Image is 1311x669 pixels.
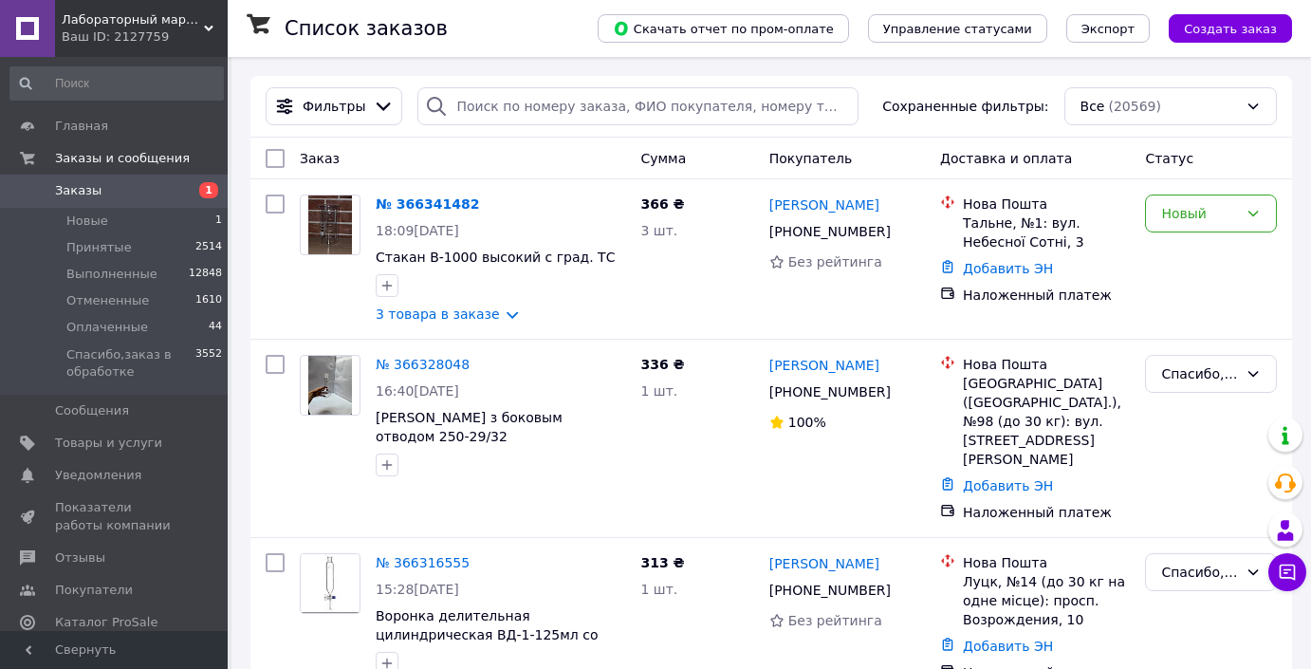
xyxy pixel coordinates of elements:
[55,582,133,599] span: Покупатели
[209,319,222,336] span: 44
[769,554,879,573] a: [PERSON_NAME]
[55,182,102,199] span: Заказы
[55,499,175,533] span: Показатели работы компании
[376,582,459,597] span: 15:28[DATE]
[640,383,677,399] span: 1 шт.
[788,613,882,628] span: Без рейтинга
[9,66,224,101] input: Поиск
[300,195,360,255] a: Фото товару
[1161,562,1238,583] div: Спасибо,заказ в обработке
[1184,22,1277,36] span: Создать заказ
[55,467,141,484] span: Уведомления
[66,266,157,283] span: Выполненные
[963,478,1053,493] a: Добавить ЭН
[963,374,1130,469] div: [GEOGRAPHIC_DATA] ([GEOGRAPHIC_DATA].), №98 (до 30 кг): вул. [STREET_ADDRESS][PERSON_NAME]
[376,250,615,265] a: Стакан В-1000 высокий с град. ТС
[640,582,677,597] span: 1 шт.
[66,239,132,256] span: Принятые
[1108,99,1160,114] span: (20569)
[55,402,129,419] span: Сообщения
[215,213,222,230] span: 1
[376,357,470,372] a: № 366328048
[55,435,162,452] span: Товары и услуги
[62,28,228,46] div: Ваш ID: 2127759
[769,195,879,214] a: [PERSON_NAME]
[66,213,108,230] span: Новые
[882,97,1048,116] span: Сохраненные фильтры:
[300,151,340,166] span: Заказ
[940,151,1072,166] span: Доставка и оплата
[376,223,459,238] span: 18:09[DATE]
[195,346,222,381] span: 3552
[963,553,1130,572] div: Нова Пошта
[766,218,895,245] div: [PHONE_NUMBER]
[883,22,1032,36] span: Управление статусами
[963,572,1130,629] div: Луцк, №14 (до 30 кг на одне місце): просп. Возрождения, 10
[963,639,1053,654] a: Добавить ЭН
[55,150,190,167] span: Заказы и сообщения
[66,319,148,336] span: Оплаченные
[302,554,360,613] img: Фото товару
[598,14,849,43] button: Скачать отчет по пром-оплате
[1150,20,1292,35] a: Создать заказ
[199,182,218,198] span: 1
[769,151,853,166] span: Покупатель
[189,266,222,283] span: 12848
[376,307,500,322] a: 3 товара в заказе
[55,549,105,567] span: Отзывы
[55,118,108,135] span: Главная
[640,555,684,570] span: 313 ₴
[1161,363,1238,384] div: Спасибо,заказ в обработке
[1080,97,1105,116] span: Все
[640,196,684,212] span: 366 ₴
[1161,203,1238,224] div: Новый
[417,87,859,125] input: Поиск по номеру заказа, ФИО покупателя, номеру телефона, Email, номеру накладной
[613,20,834,37] span: Скачать отчет по пром-оплате
[1081,22,1135,36] span: Экспорт
[963,286,1130,305] div: Наложенный платеж
[640,151,686,166] span: Сумма
[769,356,879,375] a: [PERSON_NAME]
[300,355,360,416] a: Фото товару
[963,355,1130,374] div: Нова Пошта
[376,608,598,661] a: Воронка делительная цилиндрическая ВД-1-125мл со стекл.кр.
[963,195,1130,214] div: Нова Пошта
[1066,14,1150,43] button: Экспорт
[300,553,360,614] a: Фото товару
[963,214,1130,251] div: Тальне, №1: вул. Небесної Сотні, 3
[308,356,353,415] img: Фото товару
[766,577,895,604] div: [PHONE_NUMBER]
[66,292,149,309] span: Отмененные
[640,223,677,238] span: 3 шт.
[195,239,222,256] span: 2514
[1268,553,1306,591] button: Чат с покупателем
[788,415,826,430] span: 100%
[963,503,1130,522] div: Наложенный платеж
[376,410,563,444] a: [PERSON_NAME] з боковым отводом 250-29/32
[788,254,882,269] span: Без рейтинга
[308,195,353,254] img: Фото товару
[303,97,365,116] span: Фильтры
[195,292,222,309] span: 1610
[62,11,204,28] span: Лабораторный маркет
[285,17,448,40] h1: Список заказов
[640,357,684,372] span: 336 ₴
[66,346,195,381] span: Спасибо,заказ в обработке
[376,383,459,399] span: 16:40[DATE]
[766,379,895,405] div: [PHONE_NUMBER]
[963,261,1053,276] a: Добавить ЭН
[376,555,470,570] a: № 366316555
[1145,151,1193,166] span: Статус
[1169,14,1292,43] button: Создать заказ
[376,196,479,212] a: № 366341482
[868,14,1047,43] button: Управление статусами
[55,614,157,631] span: Каталог ProSale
